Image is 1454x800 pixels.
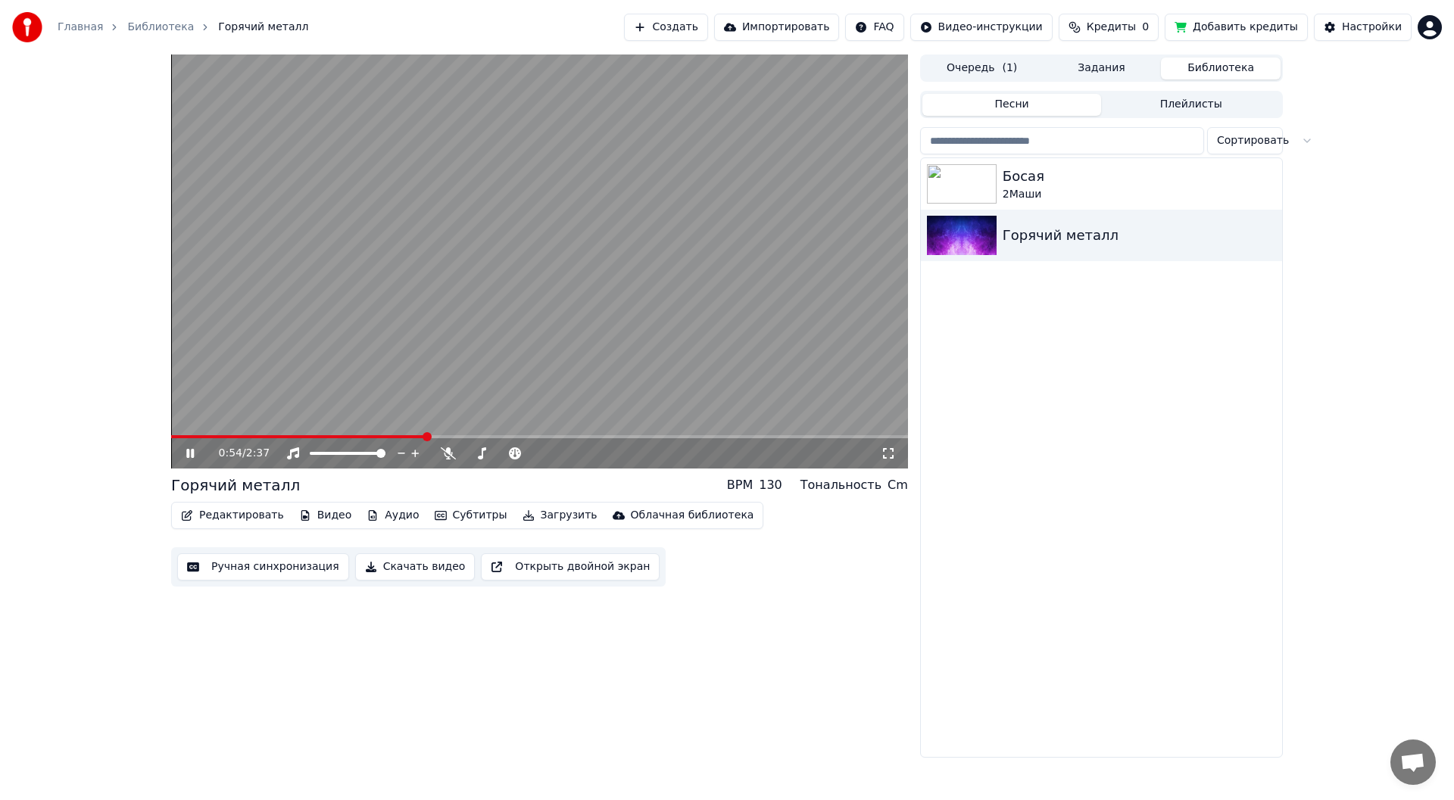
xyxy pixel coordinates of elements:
[1002,61,1017,76] span: ( 1 )
[218,20,308,35] span: Горячий металл
[1217,133,1289,148] span: Сортировать
[1342,20,1402,35] div: Настройки
[246,446,270,461] span: 2:37
[219,446,255,461] div: /
[177,553,349,581] button: Ручная синхронизация
[429,505,513,526] button: Субтитры
[1003,225,1276,246] div: Горячий металл
[727,476,753,494] div: BPM
[1390,739,1436,785] div: Открытый чат
[360,505,425,526] button: Аудио
[1101,94,1281,116] button: Плейлисты
[1165,14,1308,41] button: Добавить кредиты
[355,553,476,581] button: Скачать видео
[888,476,908,494] div: Cm
[58,20,103,35] a: Главная
[845,14,903,41] button: FAQ
[1003,166,1276,187] div: Босая
[12,12,42,42] img: youka
[1087,20,1136,35] span: Кредиты
[1042,58,1162,79] button: Задания
[171,475,300,496] div: Горячий металл
[922,58,1042,79] button: Очередь
[1161,58,1281,79] button: Библиотека
[759,476,782,494] div: 130
[631,508,754,523] div: Облачная библиотека
[1059,14,1159,41] button: Кредиты0
[910,14,1053,41] button: Видео-инструкции
[58,20,308,35] nav: breadcrumb
[922,94,1102,116] button: Песни
[219,446,242,461] span: 0:54
[481,553,660,581] button: Открыть двойной экран
[175,505,290,526] button: Редактировать
[800,476,881,494] div: Тональность
[714,14,840,41] button: Импортировать
[127,20,194,35] a: Библиотека
[1003,187,1276,202] div: 2Маши
[624,14,707,41] button: Создать
[516,505,604,526] button: Загрузить
[1314,14,1412,41] button: Настройки
[1142,20,1149,35] span: 0
[293,505,358,526] button: Видео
